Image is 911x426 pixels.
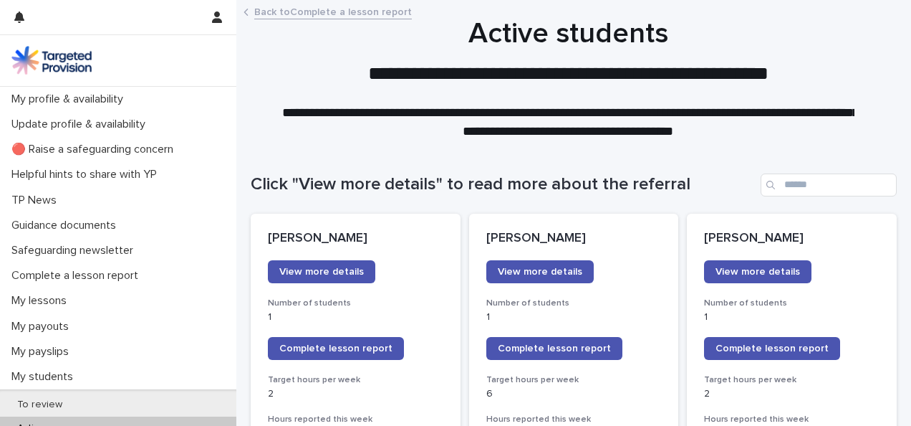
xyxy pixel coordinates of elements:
a: Back toComplete a lesson report [254,3,412,19]
h3: Hours reported this week [268,414,443,425]
a: View more details [268,260,375,283]
h3: Target hours per week [486,374,662,386]
p: My profile & availability [6,93,135,106]
p: 6 [486,388,662,400]
span: Complete lesson report [715,344,829,354]
a: View more details [704,260,811,283]
a: Complete lesson report [268,337,404,360]
p: TP News [6,194,68,207]
h1: Active students [251,16,886,51]
h3: Target hours per week [704,374,879,386]
p: [PERSON_NAME] [704,231,879,247]
span: View more details [498,267,582,277]
a: View more details [486,260,594,283]
p: Complete a lesson report [6,269,150,283]
p: 🔴 Raise a safeguarding concern [6,143,185,156]
img: M5nRWzHhSzIhMunXDL62 [11,46,92,75]
a: Complete lesson report [486,337,622,360]
p: 2 [268,388,443,400]
span: View more details [715,267,800,277]
h3: Hours reported this week [704,414,879,425]
span: Complete lesson report [498,344,611,354]
h3: Hours reported this week [486,414,662,425]
h3: Number of students [704,298,879,309]
span: View more details [279,267,364,277]
h3: Number of students [268,298,443,309]
p: Safeguarding newsletter [6,244,145,257]
h3: Number of students [486,298,662,309]
h3: Target hours per week [268,374,443,386]
input: Search [761,174,897,197]
span: Complete lesson report [279,344,392,354]
p: To review [6,399,74,411]
p: [PERSON_NAME] [486,231,662,247]
p: 1 [486,311,662,323]
p: 2 [704,388,879,400]
p: My students [6,370,85,384]
p: 1 [704,311,879,323]
p: Guidance documents [6,219,127,232]
p: [PERSON_NAME] [268,231,443,247]
p: 1 [268,311,443,323]
p: Update profile & availability [6,118,157,131]
p: My lessons [6,294,78,308]
a: Complete lesson report [704,337,840,360]
p: Helpful hints to share with YP [6,168,168,181]
p: My payslips [6,345,80,359]
p: My payouts [6,320,80,333]
h1: Click "View more details" to read more about the referral [251,174,755,195]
